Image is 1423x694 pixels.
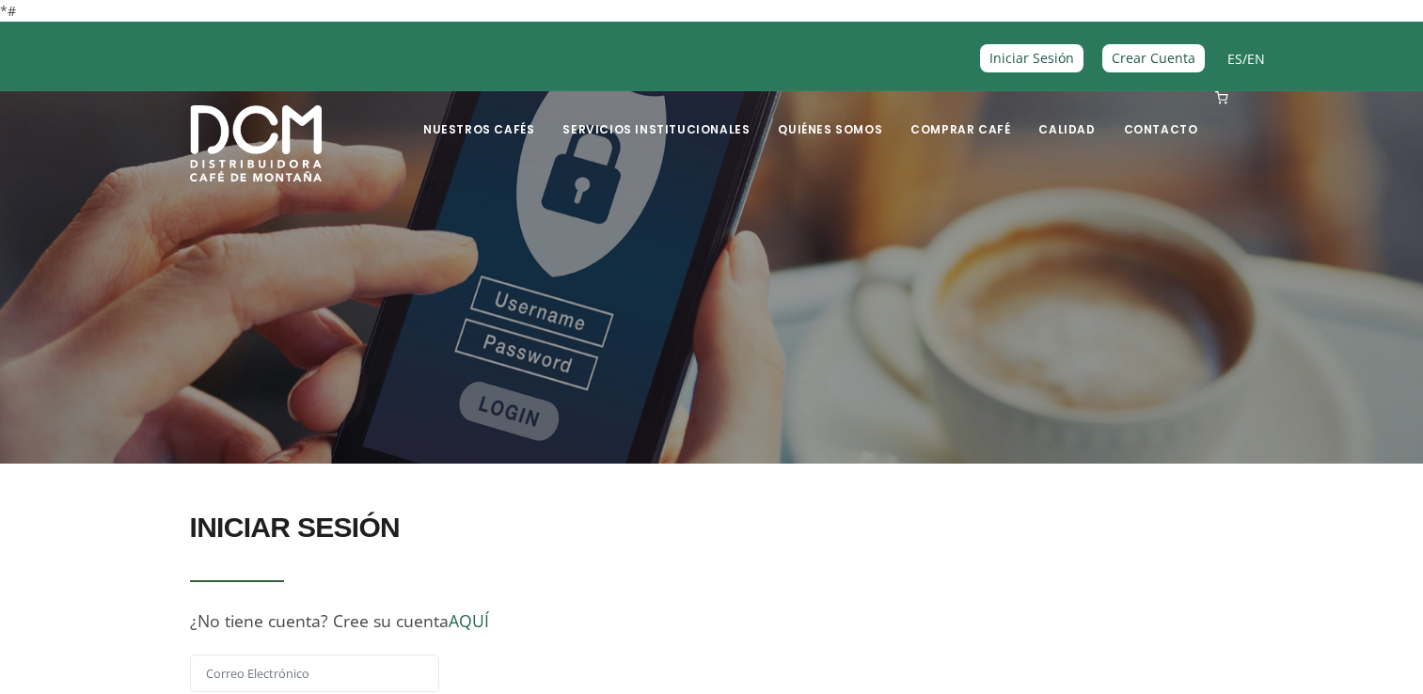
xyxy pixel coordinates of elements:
a: Iniciar Sesión [980,44,1083,71]
a: Comprar Café [899,93,1021,137]
a: AQUÍ [449,609,489,632]
a: Contacto [1113,93,1210,137]
a: EN [1247,50,1265,68]
input: Correo Electrónico [190,655,439,692]
a: Calidad [1027,93,1106,137]
span: ¿No tiene cuenta? Cree su cuenta [190,609,489,632]
a: Servicios Institucionales [551,93,761,137]
h2: INICIAR SESIÓN [190,501,698,554]
a: ES [1227,50,1242,68]
a: Quiénes Somos [767,93,893,137]
span: / [1227,48,1265,70]
a: Crear Cuenta [1102,44,1205,71]
a: Nuestros Cafés [412,93,545,137]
